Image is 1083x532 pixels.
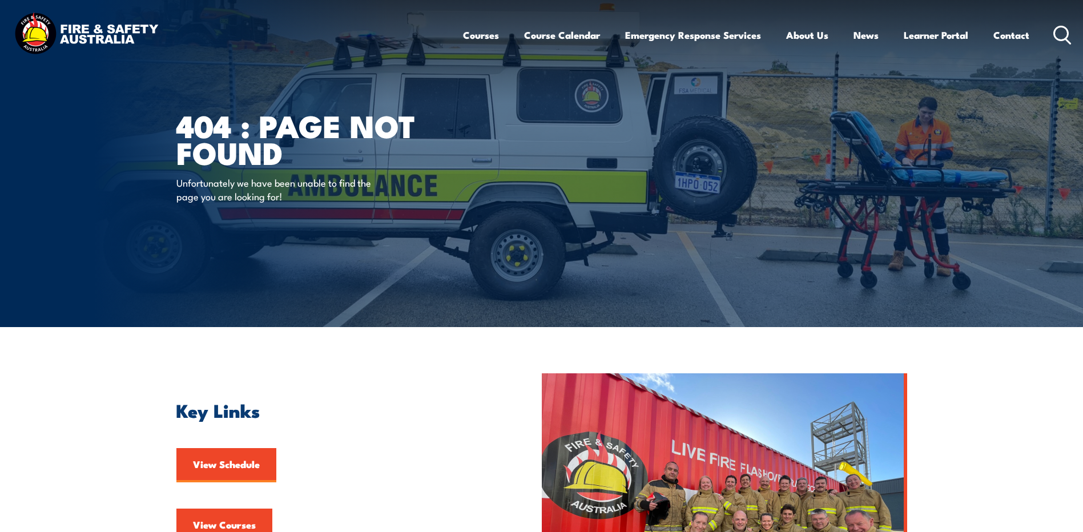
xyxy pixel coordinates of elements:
a: About Us [786,20,828,50]
a: Contact [993,20,1029,50]
a: Learner Portal [904,20,968,50]
a: Courses [463,20,499,50]
h1: 404 : Page Not Found [176,112,458,165]
a: News [853,20,879,50]
h2: Key Links [176,402,489,418]
p: Unfortunately we have been unable to find the page you are looking for! [176,176,385,203]
a: Course Calendar [524,20,600,50]
a: View Schedule [176,448,276,482]
a: Emergency Response Services [625,20,761,50]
